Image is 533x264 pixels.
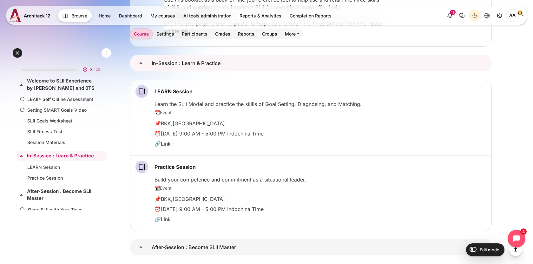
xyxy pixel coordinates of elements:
[155,88,193,95] a: LEARN Session
[89,67,92,72] span: 0
[444,10,456,21] div: Show notification window with 13 new notifications
[93,67,100,72] span: / 25
[155,195,486,203] p: 📌BKK,[GEOGRAPHIC_DATA]
[281,29,303,39] a: More
[234,29,258,39] a: Reports
[155,109,172,116] div: 📆Event
[71,12,87,19] span: Browse
[27,206,94,213] a: Share SLII with Your Team
[27,117,94,124] a: SLII Goals Worksheet
[155,215,486,223] p: 🔗Link :
[494,10,505,21] a: Site administration
[258,29,281,39] a: Groups
[155,100,486,108] p: Learn the SLII Model and practice the skills of Goal Setting, Diagnosing, and Matching.
[480,247,499,252] span: Edit mode
[27,139,94,146] a: Session Materials
[482,10,493,21] button: Languages
[155,140,486,148] p: 🔗Link :
[470,11,479,20] div: Dark Mode
[27,164,94,170] a: LEARN Session
[211,29,234,39] a: Grades
[95,10,115,21] a: Home
[10,9,21,22] img: A12
[286,10,335,21] a: Completion Reports
[27,107,94,113] a: Setting SMART Goals Video
[135,85,148,98] img: Page icon
[27,77,95,92] a: Welcome to SLII Experience by [PERSON_NAME] and BTS
[506,9,519,22] span: Aum Aum
[155,176,486,183] p: Build your competence and commitment as a situational leader.
[456,10,468,21] button: There are 0 unread conversations
[147,10,179,21] a: My courses
[10,9,53,22] a: A12 A12 Architeck 12
[450,10,456,15] div: 13
[27,128,94,135] a: SLII Fitness Test
[155,164,196,170] a: Practice Session
[27,152,95,160] a: In-Session : Learn & Practice
[155,130,486,137] p: ⏰[DATE] 9:00 AM - 5:00 PM Indochina Time
[58,9,92,22] button: Browse
[16,60,108,76] a: 0 / 25
[130,55,152,71] a: In-Session : Learn &amp; Practice
[153,29,178,39] a: Settings
[135,161,148,173] img: Page icon
[27,188,95,202] a: After-Session : Become SLII Master
[236,10,285,21] a: Reports & Analytics
[18,192,24,198] span: Collapse
[469,10,480,21] button: Light Mode Dark Mode
[155,205,486,213] p: ⏰[DATE] 9:00 AM - 5:00 PM Indochina Time
[180,10,235,21] a: AI tools administration
[27,96,94,102] a: LBAII® Self Online Assessment
[509,243,522,256] button: Go to top
[155,185,172,191] div: 📆Event
[130,239,152,255] a: After-Session : Become SLII Master
[506,9,523,22] a: User menu
[18,153,24,159] span: Collapse
[155,120,486,127] p: 📌BKK,[GEOGRAPHIC_DATA]
[115,10,146,21] a: Dashboard
[27,175,94,181] a: Practice Session
[164,20,385,35] p: Use this one-page reference poster to help use and retain the three skills of SLII when back on t...
[24,12,50,19] span: Architeck 12
[130,29,153,39] a: Course
[178,29,211,39] a: Participants
[18,82,24,88] span: Collapse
